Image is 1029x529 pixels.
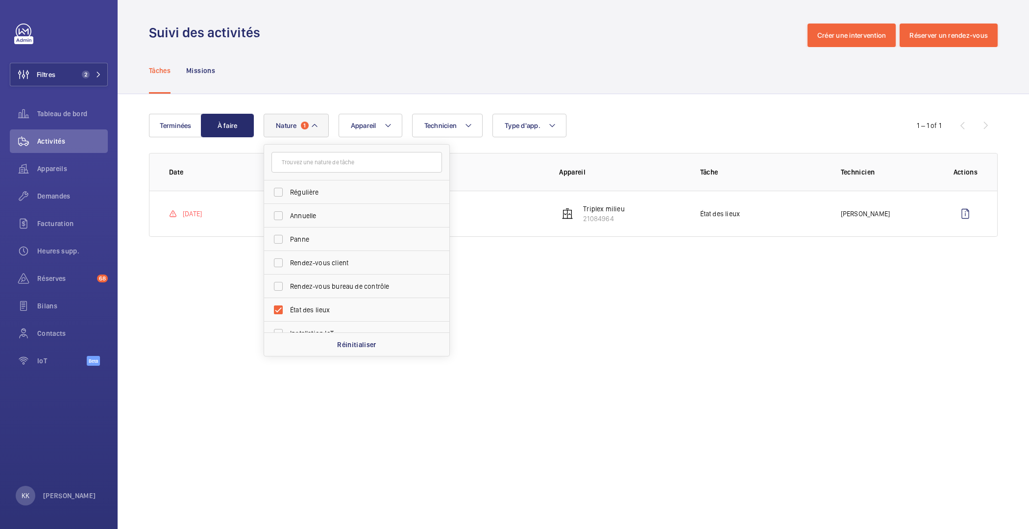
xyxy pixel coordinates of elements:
[169,167,262,177] p: Date
[149,114,202,137] button: Terminées
[841,167,938,177] p: Technicien
[37,328,108,338] span: Contacts
[290,258,425,268] span: Rendez-vous client
[37,109,108,119] span: Tableau de bord
[201,114,254,137] button: À faire
[492,114,566,137] button: Type d'app.
[37,219,108,228] span: Facturation
[424,122,457,129] span: Technicien
[290,328,425,338] span: Installation IoT
[808,24,896,47] button: Créer une intervention
[276,122,297,129] span: Nature
[700,167,825,177] p: Tâche
[290,234,425,244] span: Panne
[87,356,100,366] span: Beta
[37,164,108,174] span: Appareils
[562,208,573,220] img: elevator.svg
[583,214,625,224] p: 21084964
[37,70,55,79] span: Filtres
[183,209,202,219] p: [DATE]
[412,114,483,137] button: Technicien
[900,24,998,47] button: Réserver un rendez-vous
[271,152,442,173] input: Trouvez une nature de tâche
[37,301,108,311] span: Bilans
[149,66,171,76] p: Tâches
[700,209,740,219] p: État des lieux
[917,121,941,130] div: 1 – 1 of 1
[37,246,108,256] span: Heures supp.
[505,122,540,129] span: Type d'app.
[841,209,890,219] p: [PERSON_NAME]
[583,204,625,214] p: Triplex milieu
[97,275,108,282] span: 68
[290,305,425,315] span: État des lieux
[149,24,266,42] h1: Suivi des activités
[37,191,108,201] span: Demandes
[37,136,108,146] span: Activités
[186,66,215,76] p: Missions
[337,340,376,350] p: Réinitialiser
[559,167,684,177] p: Appareil
[37,274,93,283] span: Réserves
[22,491,29,501] p: KK
[290,211,425,221] span: Annuelle
[10,63,108,86] button: Filtres2
[954,167,978,177] p: Actions
[290,281,425,291] span: Rendez-vous bureau de contrôle
[37,356,87,366] span: IoT
[301,122,309,129] span: 1
[264,114,329,137] button: Nature1
[339,114,402,137] button: Appareil
[290,187,425,197] span: Régulière
[82,71,90,78] span: 2
[43,491,96,501] p: [PERSON_NAME]
[351,122,376,129] span: Appareil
